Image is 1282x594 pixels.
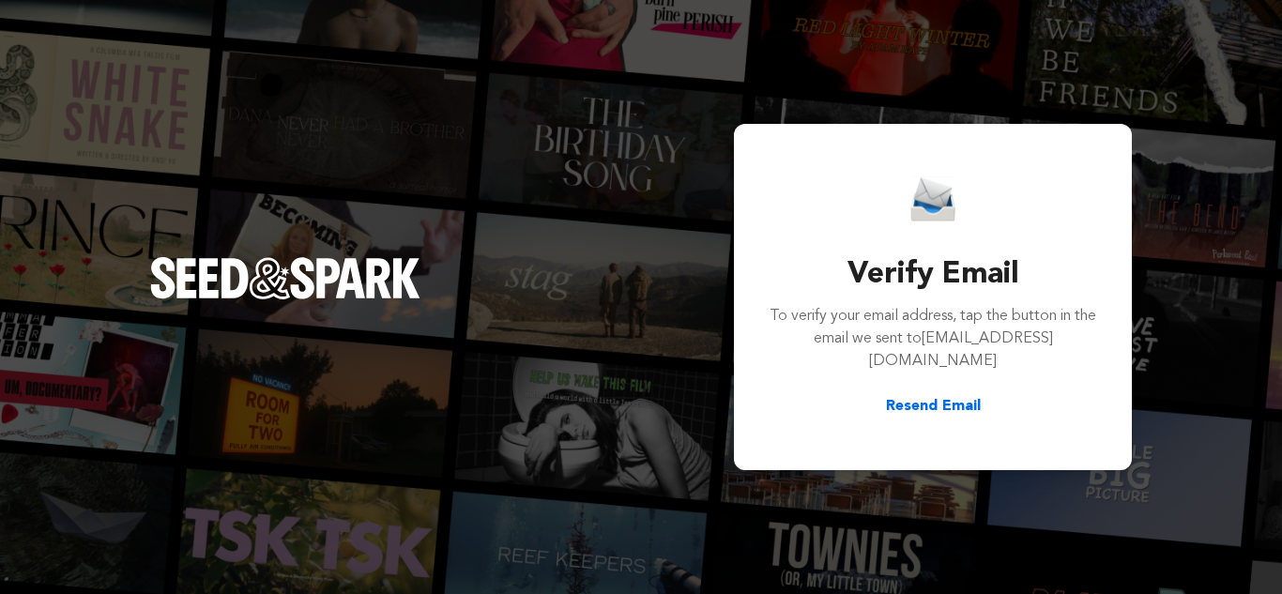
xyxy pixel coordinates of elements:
[869,331,1053,369] span: [EMAIL_ADDRESS][DOMAIN_NAME]
[150,257,420,336] a: Seed&Spark Homepage
[886,395,981,418] button: Resend Email
[768,252,1098,297] h3: Verify Email
[150,257,420,298] img: Seed&Spark Logo
[768,305,1098,373] p: To verify your email address, tap the button in the email we sent to
[910,176,955,222] img: Seed&Spark Email Icon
